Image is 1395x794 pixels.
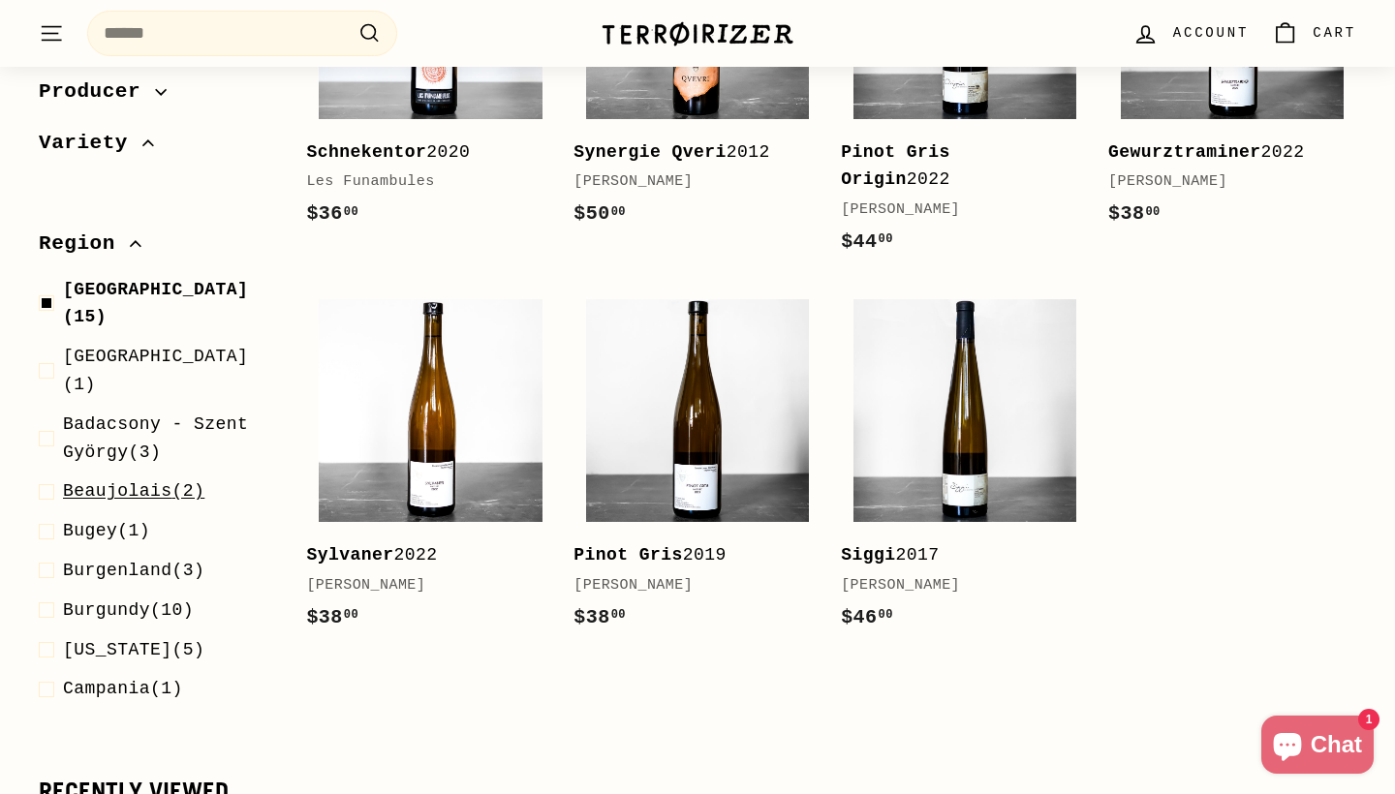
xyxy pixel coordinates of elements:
[63,481,172,501] span: Beaujolais
[306,541,535,569] div: 2022
[63,411,275,467] span: (3)
[306,202,358,225] span: $36
[611,205,626,219] sup: 00
[1145,205,1160,219] sup: 00
[573,170,802,194] div: [PERSON_NAME]
[841,545,895,565] b: Siggi
[63,561,172,580] span: Burgenland
[841,138,1069,195] div: 2022
[841,541,1069,569] div: 2017
[573,541,802,569] div: 2019
[1260,5,1368,62] a: Cart
[1255,716,1379,779] inbox-online-store-chat: Shopify online store chat
[63,557,204,585] span: (3)
[63,636,204,664] span: (5)
[63,343,275,399] span: (1)
[306,170,535,194] div: Les Funambules
[879,232,893,246] sup: 00
[39,71,275,123] button: Producer
[611,608,626,622] sup: 00
[1108,142,1261,162] b: Gewurztraminer
[63,414,248,462] span: Badacsony - Szent György
[63,600,150,620] span: Burgundy
[63,276,275,332] span: (15)
[841,287,1089,653] a: Siggi2017[PERSON_NAME]
[39,76,155,108] span: Producer
[1121,5,1260,62] a: Account
[841,606,893,628] span: $46
[573,606,626,628] span: $38
[63,675,183,703] span: (1)
[63,477,204,505] span: (2)
[573,545,683,565] b: Pinot Gris
[841,230,893,253] span: $44
[879,608,893,622] sup: 00
[63,715,275,771] span: (2)
[39,228,130,260] span: Region
[306,545,393,565] b: Sylvaner
[573,138,802,167] div: 2012
[63,679,150,698] span: Campania
[39,122,275,174] button: Variety
[573,287,821,653] a: Pinot Gris2019[PERSON_NAME]
[63,521,117,540] span: Bugey
[1108,138,1337,167] div: 2022
[1313,22,1356,44] span: Cart
[63,347,248,366] span: [GEOGRAPHIC_DATA]
[573,142,727,162] b: Synergie Qveri
[63,596,194,625] span: (10)
[63,640,172,659] span: [US_STATE]
[306,287,554,653] a: Sylvaner2022[PERSON_NAME]
[344,608,358,622] sup: 00
[841,142,950,190] b: Pinot Gris Origin
[841,198,1069,222] div: [PERSON_NAME]
[63,280,248,299] span: [GEOGRAPHIC_DATA]
[39,127,142,160] span: Variety
[63,718,204,766] span: Castilla y [PERSON_NAME]
[63,517,150,545] span: (1)
[1173,22,1249,44] span: Account
[306,606,358,628] span: $38
[1108,170,1337,194] div: [PERSON_NAME]
[306,138,535,167] div: 2020
[573,202,626,225] span: $50
[344,205,358,219] sup: 00
[306,142,426,162] b: Schnekentor
[573,574,802,597] div: [PERSON_NAME]
[841,574,1069,597] div: [PERSON_NAME]
[306,574,535,597] div: [PERSON_NAME]
[39,223,275,275] button: Region
[1108,202,1161,225] span: $38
